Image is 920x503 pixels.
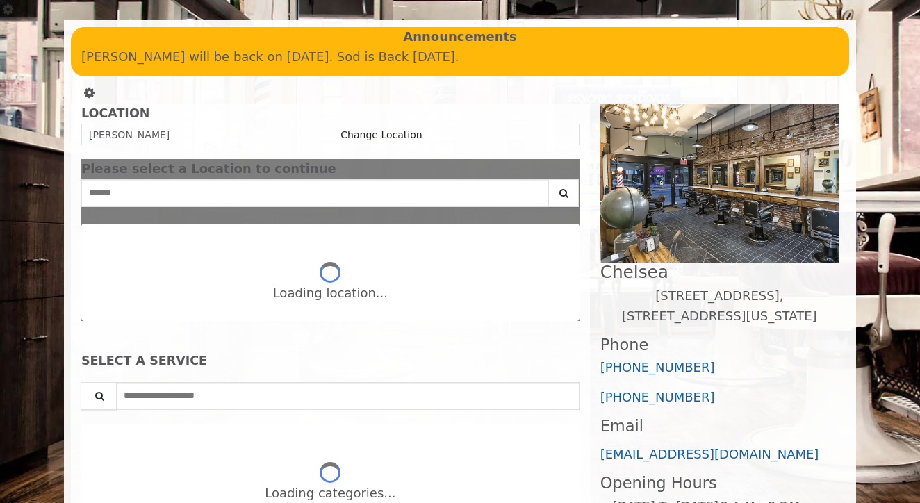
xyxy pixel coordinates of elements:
input: Search Center [81,179,549,207]
div: Loading location... [273,283,388,304]
a: [PHONE_NUMBER] [600,390,715,404]
div: SELECT A SERVICE [81,354,580,368]
h3: Email [600,418,839,435]
button: close dialog [559,165,580,174]
a: [PHONE_NUMBER] [600,360,715,374]
b: LOCATION [81,106,149,120]
a: Change Location [340,129,422,140]
b: Announcements [403,27,517,47]
span: [PERSON_NAME] [89,129,170,140]
h3: Phone [600,336,839,354]
p: [STREET_ADDRESS],[STREET_ADDRESS][US_STATE] [600,286,839,327]
div: Center Select [81,179,580,214]
button: Service Search [81,382,117,410]
h3: Opening Hours [600,475,839,492]
p: [PERSON_NAME] will be back on [DATE]. Sod is Back [DATE]. [81,47,839,67]
h2: Chelsea [600,263,839,281]
a: [EMAIL_ADDRESS][DOMAIN_NAME] [600,447,819,461]
i: Search button [556,188,572,198]
span: Please select a Location to continue [81,161,336,176]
